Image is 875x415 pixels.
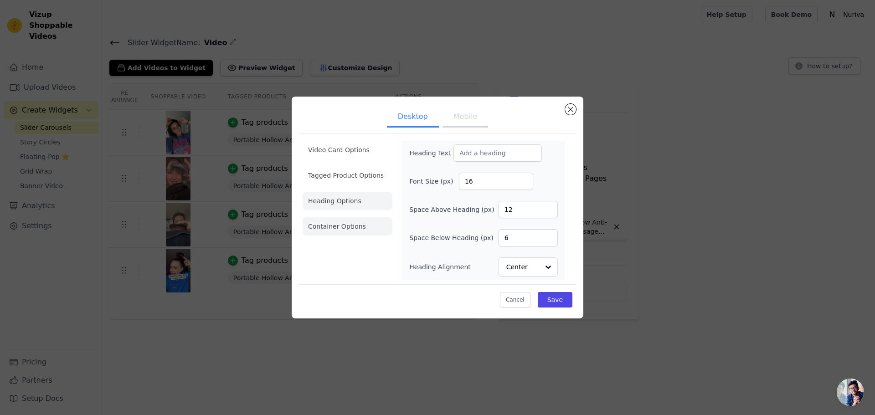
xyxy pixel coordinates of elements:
[303,166,392,184] li: Tagged Product Options
[409,233,494,242] label: Space Below Heading (px)
[409,262,472,272] label: Heading Alignment
[409,205,494,214] label: Space Above Heading (px)
[409,177,459,186] label: Font Size (px)
[303,141,392,159] li: Video Card Options
[303,217,392,236] li: Container Options
[443,108,488,128] button: Mobile
[500,292,530,307] button: Cancel
[565,104,576,115] button: Close modal
[303,192,392,210] li: Heading Options
[538,292,572,307] button: Save
[453,144,542,162] input: Add a heading
[387,108,439,128] button: Desktop
[409,149,453,158] label: Heading Text
[837,379,864,406] div: Chat abierto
